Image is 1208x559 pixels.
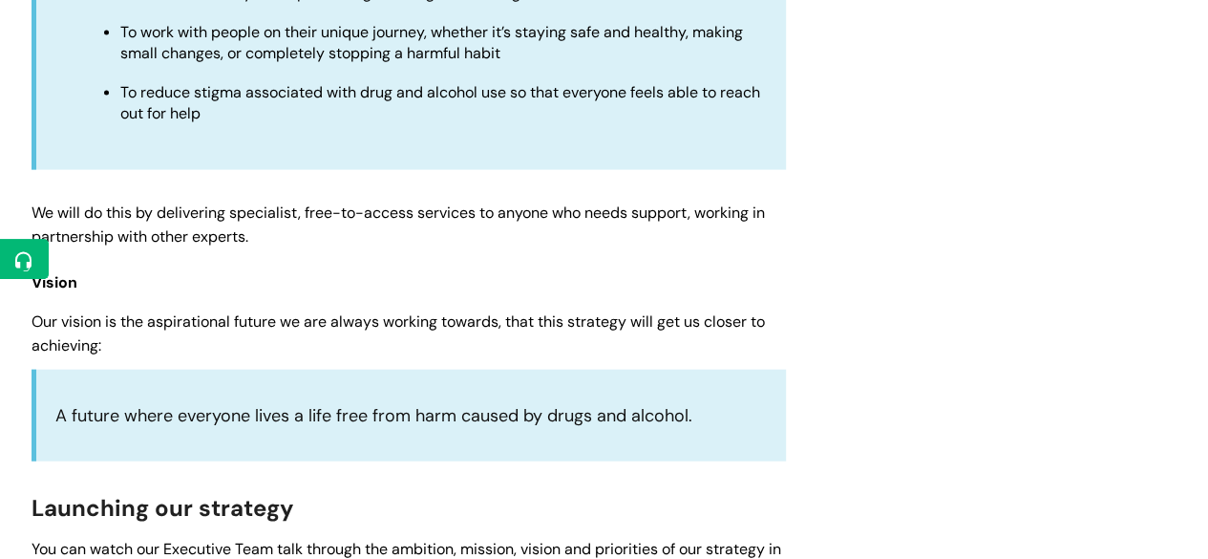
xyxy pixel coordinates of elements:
span: To work with people on their unique journey, whether it’s staying safe and healthy, making small ... [120,22,743,63]
p: A future where everyone lives a life free from harm caused by drugs and alcohol. [55,400,767,431]
span: Vision [32,272,77,292]
span: We will do this by delivering specialist, free-to-access services to anyone who needs support, wo... [32,203,765,247]
span: Launching our strategy [32,493,294,523]
span: To reduce stigma associated with drug and alcohol use so that everyone feels able to reach out fo... [120,82,760,123]
span: Our vision is the aspirational future we are always working towards, that this strategy will get ... [32,312,765,355]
